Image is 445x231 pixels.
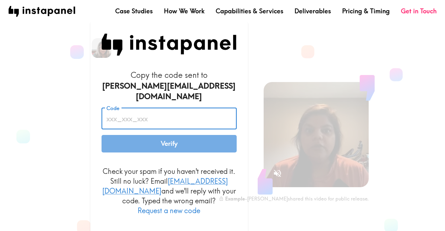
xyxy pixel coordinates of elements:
button: Verify [102,135,237,152]
a: Deliverables [294,7,331,15]
div: [PERSON_NAME][EMAIL_ADDRESS][DOMAIN_NAME] [102,81,237,102]
img: Aileen [92,38,111,58]
a: Case Studies [115,7,153,15]
p: Check your spam if you haven't received it. Still no luck? Email and we'll reply with your code. ... [102,167,237,216]
button: Sound is off [270,166,285,181]
img: instapanel [8,6,75,17]
div: - [PERSON_NAME] shared this video for public release. [219,196,369,202]
button: Request a new code [138,206,200,216]
b: Example [225,196,245,202]
input: xxx_xxx_xxx [102,108,237,129]
a: [EMAIL_ADDRESS][DOMAIN_NAME] [102,177,228,195]
a: Pricing & Timing [342,7,390,15]
a: Get in Touch [401,7,437,15]
a: Capabilities & Services [216,7,283,15]
img: Instapanel [102,34,237,56]
label: Code [106,104,119,112]
a: How We Work [164,7,204,15]
h6: Copy the code sent to [102,70,237,102]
